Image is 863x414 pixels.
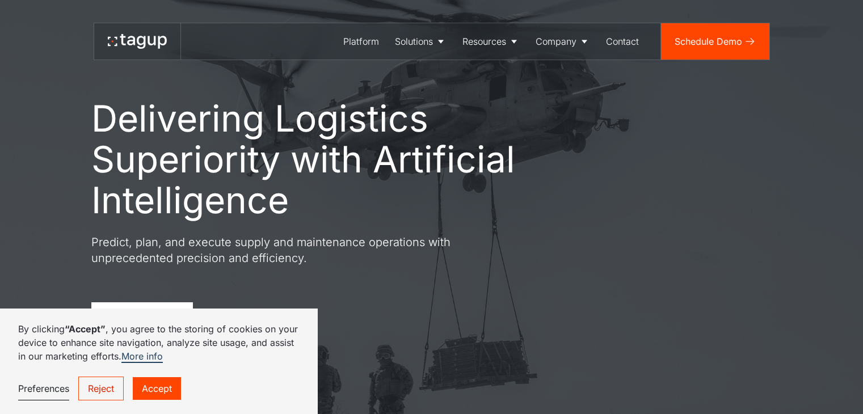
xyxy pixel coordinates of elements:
[454,23,528,60] a: Resources
[661,23,769,60] a: Schedule Demo
[91,302,193,329] a: Schedule Demo
[395,35,433,48] div: Solutions
[343,35,379,48] div: Platform
[675,35,742,48] div: Schedule Demo
[133,377,181,400] a: Accept
[18,322,300,363] p: By clicking , you agree to the storing of cookies on your device to enhance site navigation, anal...
[335,23,387,60] a: Platform
[462,35,506,48] div: Resources
[536,35,576,48] div: Company
[78,377,124,400] a: Reject
[606,35,639,48] div: Contact
[18,377,69,400] a: Preferences
[121,350,163,363] a: More info
[91,98,568,221] h1: Delivering Logistics Superiority with Artificial Intelligence
[598,23,647,60] a: Contact
[91,234,500,266] p: Predict, plan, and execute supply and maintenance operations with unprecedented precision and eff...
[528,23,598,60] a: Company
[65,323,106,335] strong: “Accept”
[387,23,454,60] a: Solutions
